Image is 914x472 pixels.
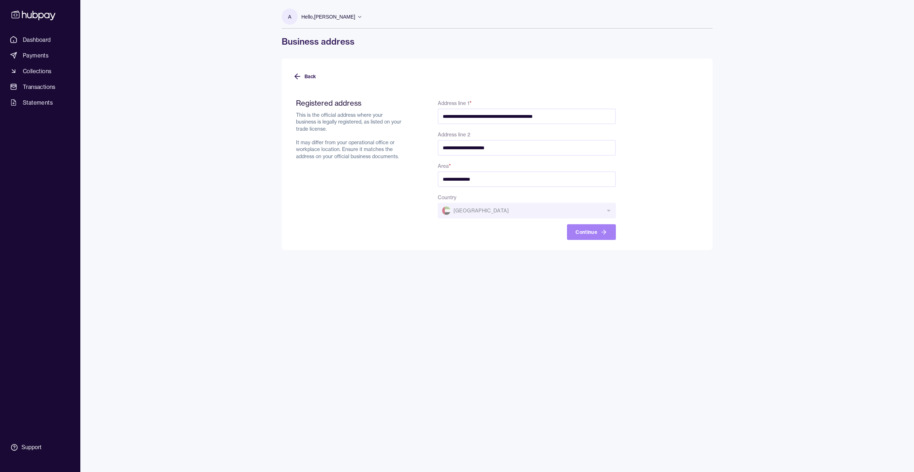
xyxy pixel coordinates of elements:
[296,112,403,160] p: This is the official address where your business is legally registered, as listed on your trade l...
[438,194,456,201] label: Country
[23,98,53,107] span: Statements
[23,35,51,44] span: Dashboard
[282,36,713,47] h1: Business address
[23,51,49,60] span: Payments
[438,163,451,169] label: Area
[296,99,403,107] h2: Registered address
[288,13,291,21] p: A
[7,96,73,109] a: Statements
[567,224,616,240] button: Continue
[7,80,73,93] a: Transactions
[438,131,470,138] label: Address line 2
[23,67,51,75] span: Collections
[7,49,73,62] a: Payments
[23,82,56,91] span: Transactions
[7,65,73,77] a: Collections
[301,13,355,21] p: Hello, [PERSON_NAME]
[293,69,316,84] button: Back
[7,33,73,46] a: Dashboard
[21,443,41,451] div: Support
[438,100,472,106] label: Address line 1
[7,440,73,455] a: Support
